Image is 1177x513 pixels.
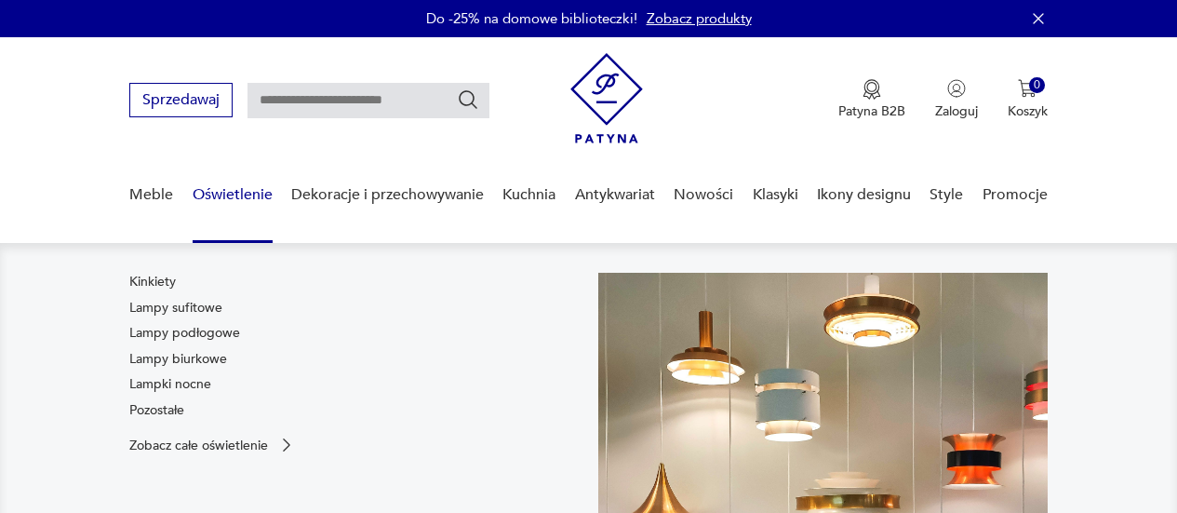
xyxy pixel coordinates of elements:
button: Sprzedawaj [129,83,233,117]
button: Zaloguj [935,79,978,120]
a: Meble [129,159,173,231]
p: Koszyk [1008,102,1048,120]
p: Zaloguj [935,102,978,120]
a: Pozostałe [129,401,184,420]
a: Lampy podłogowe [129,324,240,343]
a: Style [930,159,963,231]
div: 0 [1029,77,1045,93]
a: Kuchnia [502,159,555,231]
a: Sprzedawaj [129,95,233,108]
img: Ikona koszyka [1018,79,1037,98]
a: Nowości [674,159,733,231]
a: Lampy sufitowe [129,299,222,317]
a: Lampki nocne [129,375,211,394]
a: Klasyki [753,159,798,231]
a: Antykwariat [575,159,655,231]
a: Promocje [983,159,1048,231]
a: Oświetlenie [193,159,273,231]
a: Lampy biurkowe [129,350,227,369]
img: Ikona medalu [863,79,881,100]
button: 0Koszyk [1008,79,1048,120]
a: Ikona medaluPatyna B2B [838,79,905,120]
img: Patyna - sklep z meblami i dekoracjami vintage [570,53,643,143]
a: Dekoracje i przechowywanie [291,159,484,231]
a: Zobacz całe oświetlenie [129,436,296,454]
p: Patyna B2B [838,102,905,120]
p: Zobacz całe oświetlenie [129,439,268,452]
img: Ikonka użytkownika [947,79,966,98]
button: Szukaj [457,88,479,111]
button: Patyna B2B [838,79,905,120]
a: Zobacz produkty [647,9,752,28]
p: Do -25% na domowe biblioteczki! [426,9,637,28]
a: Ikony designu [817,159,911,231]
a: Kinkiety [129,273,176,291]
